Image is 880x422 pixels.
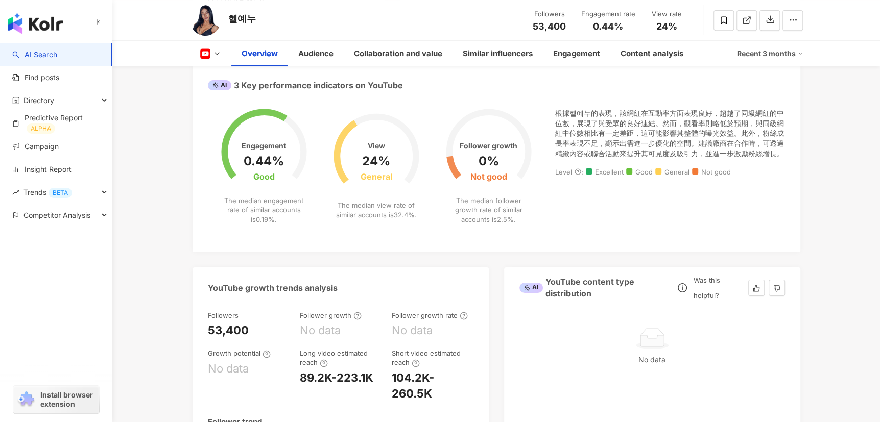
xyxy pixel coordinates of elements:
div: 104.2K-260.5K [392,370,473,402]
div: 0% [479,154,499,168]
div: No data [524,354,781,365]
span: Directory [23,89,54,112]
img: chrome extension [16,391,36,408]
div: The median view rate of similar accounts is . [331,201,421,219]
span: 2.5% [497,215,514,224]
span: Competitor Analysis [23,204,90,227]
div: Growth potential [208,349,271,358]
div: AI [519,283,543,293]
div: Not good [470,172,507,182]
a: Find posts [12,72,59,83]
div: Similar influencers [463,47,533,60]
div: Content analysis [621,47,683,60]
span: 53,400 [533,21,566,32]
div: Short video estimated reach [392,349,473,367]
div: Follower growth [300,311,362,320]
div: 24% [362,154,390,168]
div: Follower growth [460,142,517,150]
div: View rate [648,9,686,19]
div: Engagement rate [581,9,635,19]
div: 根據헬예누的表現，該網紅在互動率方面表現良好，超越了同級網紅的中位數，展現了與受眾的良好連結。然而，觀看率則略低於預期，與同級網紅中位數相比有一定差距，這可能影響其整體的曝光效益。此外，粉絲成長... [555,108,785,158]
div: Was this helpful? [694,272,744,303]
div: Level : [555,168,785,176]
div: Engagement [553,47,600,60]
div: YouTube content type distribution [519,276,675,299]
span: Trends [23,181,72,204]
a: Predictive ReportALPHA [12,113,104,134]
div: 3 Key performance indicators on YouTube [208,80,403,91]
div: The median follower growth rate of similar accounts is . [444,196,533,224]
a: Campaign [12,141,59,152]
div: Follower growth rate [392,311,468,320]
div: Long video estimated reach [300,349,382,367]
div: No data [392,322,433,338]
div: Followers [530,9,569,19]
div: YouTube growth trends analysis [208,282,338,293]
span: 0.44% [593,21,623,32]
a: chrome extensionInstall browser extension [13,386,99,413]
span: Install browser extension [40,390,96,409]
div: Collaboration and value [354,47,442,60]
div: Good [253,172,275,182]
div: View [368,142,385,150]
div: AI [208,80,231,90]
span: like [753,285,760,292]
span: info-circle [676,282,688,294]
div: 53,400 [208,322,249,338]
a: Insight Report [12,164,72,175]
span: rise [12,189,19,196]
span: 32.4% [394,211,415,219]
div: 89.2K-223.1K [300,370,373,386]
div: Engagement [242,142,286,150]
span: 24% [656,21,677,32]
span: dislike [773,285,780,292]
img: logo [8,13,63,34]
div: No data [300,322,341,338]
span: General [655,168,689,176]
div: General [361,172,392,182]
div: Overview [242,47,278,60]
div: The median engagement rate of similar accounts is . [219,196,308,224]
div: BETA [49,188,72,198]
div: No data [208,361,249,377]
span: Good [626,168,653,176]
a: searchAI Search [12,49,57,60]
img: KOL Avatar [190,5,221,36]
span: 0.19% [256,215,275,224]
div: 헬예누 [228,12,256,25]
div: Audience [298,47,334,60]
span: Excellent [586,168,624,176]
div: 0.44% [244,154,284,168]
div: Followers [208,311,239,320]
div: Recent 3 months [737,45,803,62]
span: Not good [692,168,731,176]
